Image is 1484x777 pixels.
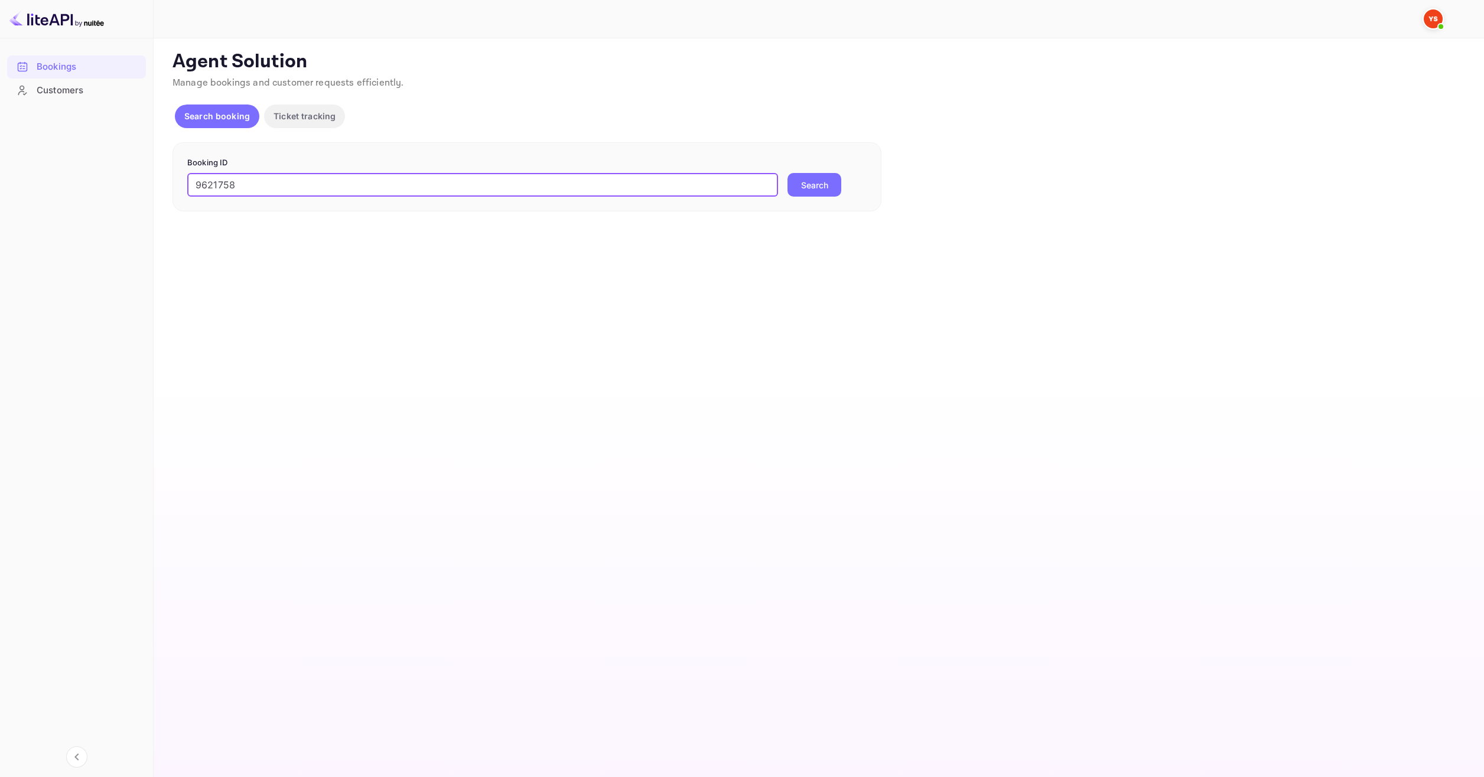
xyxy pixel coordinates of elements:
[184,110,250,122] p: Search booking
[187,157,867,169] p: Booking ID
[1424,9,1443,28] img: Yandex Support
[9,9,104,28] img: LiteAPI logo
[187,173,778,197] input: Enter Booking ID (e.g., 63782194)
[787,173,841,197] button: Search
[37,60,140,74] div: Bookings
[7,79,146,102] div: Customers
[7,79,146,101] a: Customers
[7,56,146,77] a: Bookings
[173,50,1463,74] p: Agent Solution
[7,56,146,79] div: Bookings
[37,84,140,97] div: Customers
[274,110,336,122] p: Ticket tracking
[173,77,404,89] span: Manage bookings and customer requests efficiently.
[66,746,87,768] button: Collapse navigation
